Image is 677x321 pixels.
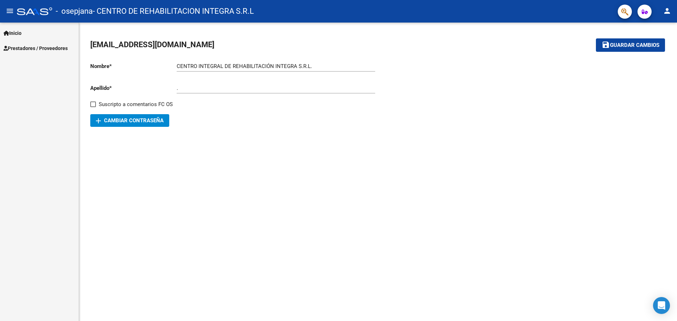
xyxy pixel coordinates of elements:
p: Apellido [90,84,177,92]
mat-icon: save [602,41,610,49]
span: - CENTRO DE REHABILITACION INTEGRA S.R.L [93,4,254,19]
span: Prestadores / Proveedores [4,44,68,52]
span: [EMAIL_ADDRESS][DOMAIN_NAME] [90,40,214,49]
span: Guardar cambios [610,42,659,49]
mat-icon: person [663,7,671,15]
span: Inicio [4,29,22,37]
p: Nombre [90,62,177,70]
span: Cambiar Contraseña [96,117,164,124]
div: Open Intercom Messenger [653,297,670,314]
mat-icon: add [94,117,103,125]
button: Guardar cambios [596,38,665,51]
button: Cambiar Contraseña [90,114,169,127]
span: Suscripto a comentarios FC OS [99,100,173,109]
span: - osepjana [56,4,93,19]
mat-icon: menu [6,7,14,15]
